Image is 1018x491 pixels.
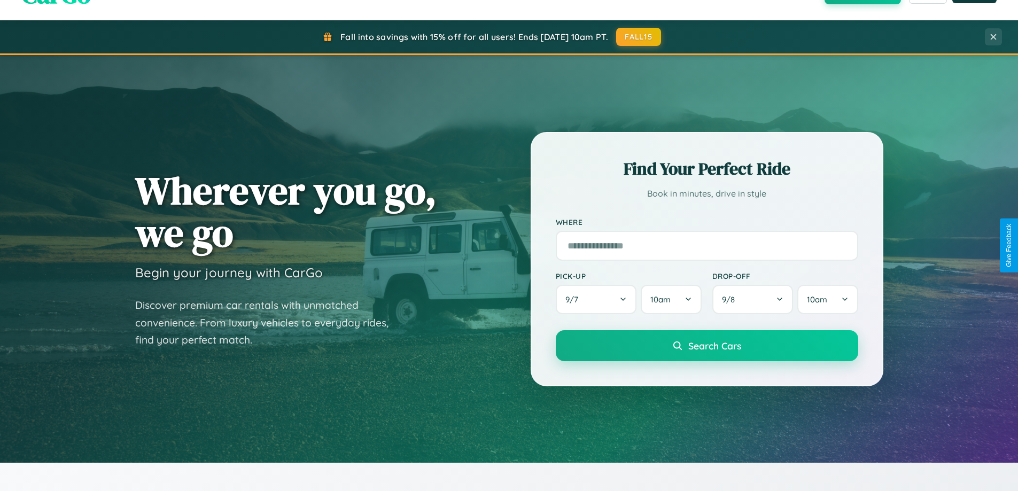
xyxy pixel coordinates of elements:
span: 10am [807,294,827,305]
button: FALL15 [616,28,661,46]
h2: Find Your Perfect Ride [556,157,858,181]
span: 9 / 8 [722,294,740,305]
span: 9 / 7 [565,294,584,305]
p: Discover premium car rentals with unmatched convenience. From luxury vehicles to everyday rides, ... [135,297,402,349]
label: Drop-off [712,271,858,280]
div: Give Feedback [1005,224,1013,267]
p: Book in minutes, drive in style [556,186,858,201]
label: Pick-up [556,271,702,280]
button: Search Cars [556,330,858,361]
h3: Begin your journey with CarGo [135,264,323,280]
h1: Wherever you go, we go [135,169,437,254]
span: 10am [650,294,671,305]
button: 10am [641,285,701,314]
button: 9/8 [712,285,794,314]
button: 10am [797,285,858,314]
span: Fall into savings with 15% off for all users! Ends [DATE] 10am PT. [340,32,608,42]
button: 9/7 [556,285,637,314]
label: Where [556,217,858,227]
span: Search Cars [688,340,741,352]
